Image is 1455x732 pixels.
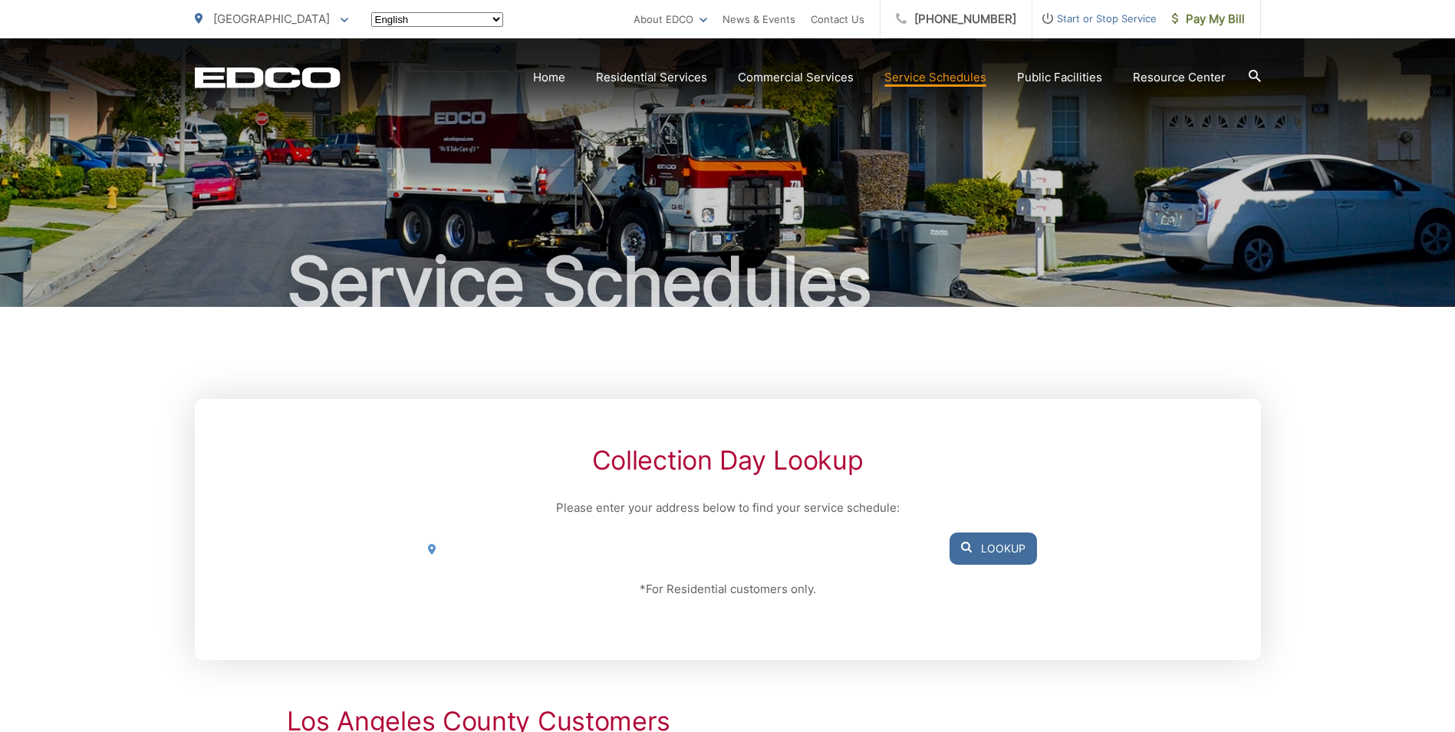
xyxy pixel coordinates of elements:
[1017,68,1102,87] a: Public Facilities
[723,10,795,28] a: News & Events
[884,68,986,87] a: Service Schedules
[950,533,1037,565] button: Lookup
[634,10,707,28] a: About EDCO
[533,68,565,87] a: Home
[1133,68,1226,87] a: Resource Center
[213,12,330,26] span: [GEOGRAPHIC_DATA]
[738,68,854,87] a: Commercial Services
[418,499,1036,517] p: Please enter your address below to find your service schedule:
[418,445,1036,476] h2: Collection Day Lookup
[371,12,503,27] select: Select a language
[195,244,1261,321] h1: Service Schedules
[596,68,707,87] a: Residential Services
[418,580,1036,598] p: *For Residential customers only.
[811,10,864,28] a: Contact Us
[195,67,341,88] a: EDCD logo. Return to the homepage.
[1172,10,1245,28] span: Pay My Bill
